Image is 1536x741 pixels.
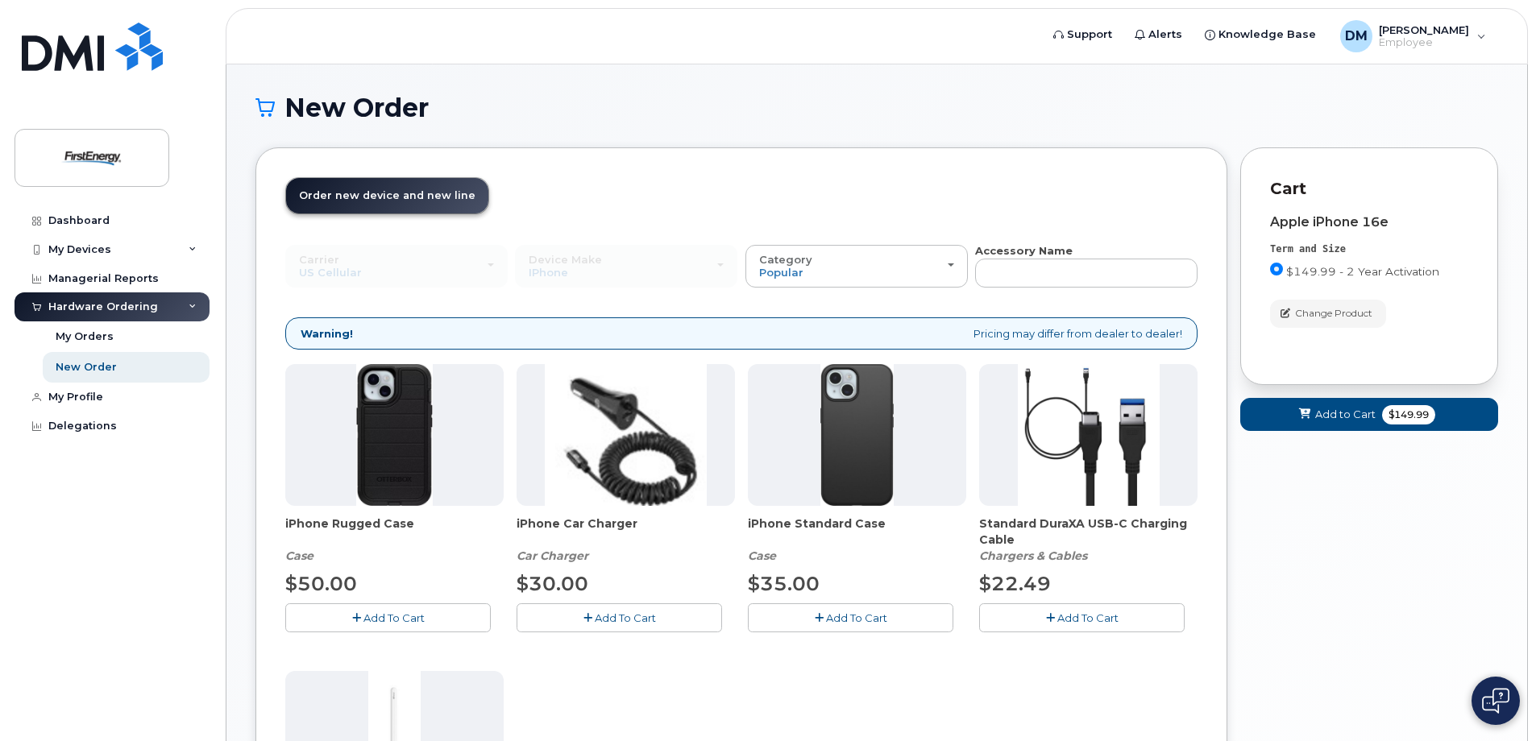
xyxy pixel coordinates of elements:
[748,515,966,564] div: iPhone Standard Case
[1286,265,1439,278] span: $149.99 - 2 Year Activation
[356,364,433,506] img: Defender.jpg
[759,253,812,266] span: Category
[301,326,353,342] strong: Warning!
[1240,398,1498,431] button: Add to Cart $149.99
[285,603,491,631] button: Add To Cart
[1382,405,1435,424] span: $149.99
[517,572,588,595] span: $30.00
[1295,306,1372,321] span: Change Product
[748,549,776,563] em: Case
[748,603,953,631] button: Add To Cart
[363,611,425,624] span: Add To Cart
[826,611,887,624] span: Add To Cart
[285,549,313,563] em: Case
[255,93,1498,122] h1: New Order
[745,245,968,287] button: Category Popular
[820,364,894,506] img: Symmetry.jpg
[1270,215,1468,230] div: Apple iPhone 16e
[285,515,504,548] span: iPhone Rugged Case
[979,572,1051,595] span: $22.49
[1482,688,1509,714] img: Open chat
[759,266,803,279] span: Popular
[1270,242,1468,256] div: Term and Size
[517,603,722,631] button: Add To Cart
[1315,407,1376,422] span: Add to Cart
[517,515,735,548] span: iPhone Car Charger
[517,515,735,564] div: iPhone Car Charger
[285,572,357,595] span: $50.00
[1270,263,1283,275] input: $149.99 - 2 Year Activation
[299,189,475,201] span: Order new device and new line
[545,364,707,506] img: iphonesecg.jpg
[979,603,1185,631] button: Add To Cart
[979,549,1087,563] em: Chargers & Cables
[1270,177,1468,201] p: Cart
[285,515,504,564] div: iPhone Rugged Case
[1270,300,1386,328] button: Change Product
[1018,364,1160,506] img: ChargeCable.jpg
[748,515,966,548] span: iPhone Standard Case
[975,244,1073,257] strong: Accessory Name
[979,515,1198,564] div: Standard DuraXA USB-C Charging Cable
[1057,611,1119,624] span: Add To Cart
[595,611,656,624] span: Add To Cart
[979,515,1198,548] span: Standard DuraXA USB-C Charging Cable
[748,572,820,595] span: $35.00
[285,317,1198,350] div: Pricing may differ from dealer to dealer!
[517,549,588,563] em: Car Charger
